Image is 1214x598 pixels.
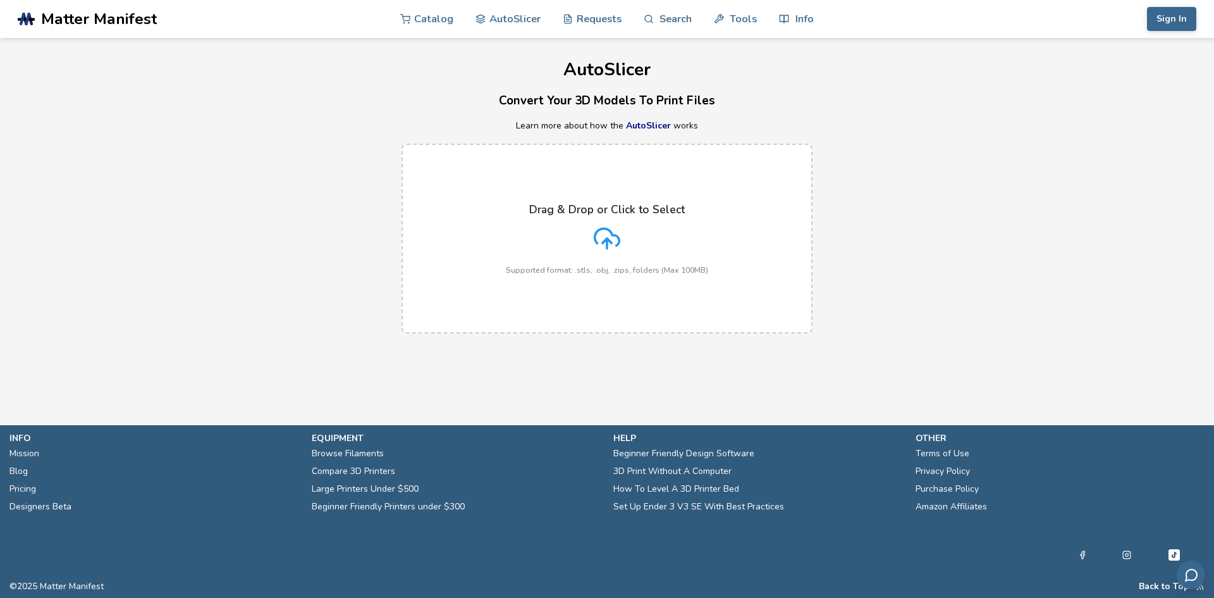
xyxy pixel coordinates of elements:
[9,480,36,498] a: Pricing
[312,498,465,516] a: Beginner Friendly Printers under $300
[1139,582,1189,592] button: Back to Top
[9,432,299,445] p: info
[9,582,104,592] span: © 2025 Matter Manifest
[1196,582,1205,592] a: RSS Feed
[312,445,384,463] a: Browse Filaments
[613,480,739,498] a: How To Level A 3D Printer Bed
[9,445,39,463] a: Mission
[529,203,685,216] p: Drag & Drop or Click to Select
[506,266,708,275] p: Supported format: .stls, .obj, .zips, folders (Max 100MB)
[613,432,903,445] p: help
[613,463,732,480] a: 3D Print Without A Computer
[916,445,969,463] a: Terms of Use
[1078,547,1087,563] a: Facebook
[1177,561,1205,589] button: Send feedback via email
[1122,547,1131,563] a: Instagram
[1167,547,1182,563] a: Tiktok
[916,498,987,516] a: Amazon Affiliates
[613,498,784,516] a: Set Up Ender 3 V3 SE With Best Practices
[9,498,71,516] a: Designers Beta
[916,480,979,498] a: Purchase Policy
[916,463,970,480] a: Privacy Policy
[9,463,28,480] a: Blog
[41,10,157,28] span: Matter Manifest
[312,463,395,480] a: Compare 3D Printers
[1147,7,1196,31] button: Sign In
[312,480,419,498] a: Large Printers Under $500
[613,445,754,463] a: Beginner Friendly Design Software
[916,432,1205,445] p: other
[626,120,671,132] a: AutoSlicer
[312,432,601,445] p: equipment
